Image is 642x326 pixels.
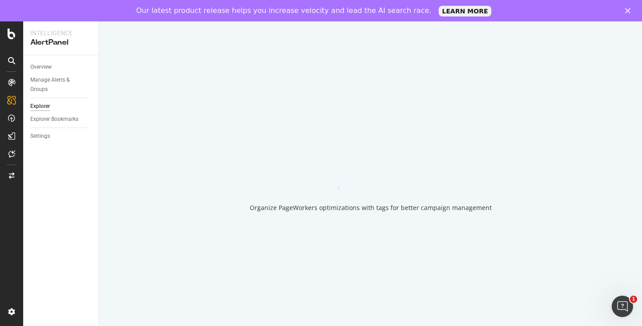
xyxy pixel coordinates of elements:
[625,8,634,13] div: Close
[30,62,52,72] div: Overview
[30,102,50,111] div: Explorer
[30,75,92,94] a: Manage Alerts & Groups
[30,75,84,94] div: Manage Alerts & Groups
[30,115,78,124] div: Explorer Bookmarks
[250,203,492,212] div: Organize PageWorkers optimizations with tags for better campaign management
[30,102,92,111] a: Explorer
[30,37,91,48] div: AlertPanel
[338,157,403,189] div: animation
[30,115,92,124] a: Explorer Bookmarks
[612,296,633,317] iframe: Intercom live chat
[30,132,92,141] a: Settings
[30,62,92,72] a: Overview
[30,132,50,141] div: Settings
[439,6,492,17] a: LEARN MORE
[630,296,637,303] span: 1
[30,29,91,37] div: Intelligence
[136,6,432,15] div: Our latest product release helps you increase velocity and lead the AI search race.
